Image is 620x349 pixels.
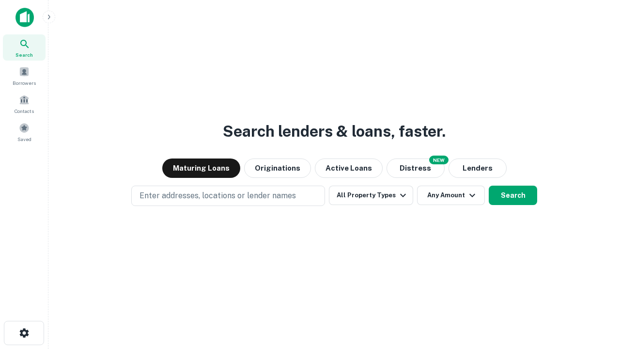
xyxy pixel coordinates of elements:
[429,156,449,164] div: NEW
[3,91,46,117] a: Contacts
[162,159,240,178] button: Maturing Loans
[3,63,46,89] a: Borrowers
[139,190,296,202] p: Enter addresses, locations or lender names
[15,107,34,115] span: Contacts
[223,120,446,143] h3: Search lenders & loans, faster.
[13,79,36,87] span: Borrowers
[131,186,325,206] button: Enter addresses, locations or lender names
[15,51,33,59] span: Search
[17,135,31,143] span: Saved
[15,8,34,27] img: capitalize-icon.png
[3,119,46,145] a: Saved
[329,186,413,205] button: All Property Types
[315,159,383,178] button: Active Loans
[387,159,445,178] button: Search distressed loans with lien and other non-mortgage details.
[3,34,46,61] a: Search
[244,159,311,178] button: Originations
[417,186,485,205] button: Any Amount
[449,159,507,178] button: Lenders
[572,271,620,318] iframe: Chat Widget
[489,186,537,205] button: Search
